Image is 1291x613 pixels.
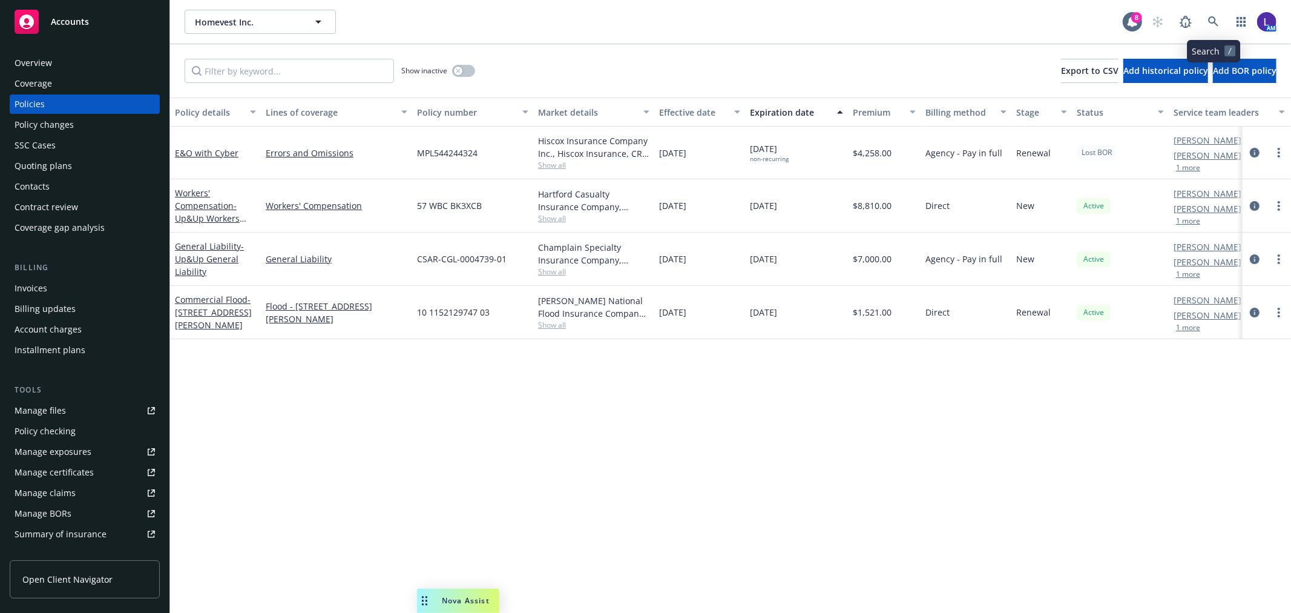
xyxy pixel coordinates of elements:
a: Report a Bug [1174,10,1198,34]
div: Policy number [417,106,515,119]
a: General Liability [175,240,244,277]
button: Effective date [654,98,745,127]
div: Quoting plans [15,156,72,176]
span: [DATE] [750,253,777,265]
span: Show all [538,320,649,330]
span: Show all [538,267,649,277]
div: Policy checking [15,422,76,441]
a: Overview [10,53,160,73]
div: Account charges [15,320,82,339]
div: Policy details [175,106,243,119]
div: Tools [10,384,160,396]
a: circleInformation [1247,199,1262,213]
div: Market details [538,106,636,119]
a: Manage exposures [10,442,160,462]
div: Contacts [15,177,50,196]
a: Search [1201,10,1226,34]
a: Flood - [STREET_ADDRESS][PERSON_NAME] [266,300,407,325]
a: Account charges [10,320,160,339]
a: Accounts [10,5,160,39]
a: E&O with Cyber [175,147,238,159]
div: Overview [15,53,52,73]
button: Nova Assist [417,589,499,613]
a: Workers' Compensation [266,199,407,212]
span: Direct [925,306,950,319]
a: [PERSON_NAME] [1174,309,1241,322]
div: 8 [1131,12,1142,23]
div: Coverage gap analysis [15,218,105,237]
div: Manage BORs [15,504,71,523]
a: Start snowing [1146,10,1170,34]
span: Show all [538,160,649,170]
span: Direct [925,199,950,212]
button: Add historical policy [1123,59,1208,83]
span: [DATE] [659,147,686,159]
a: Manage claims [10,483,160,503]
span: Active [1082,307,1106,318]
button: Market details [533,98,654,127]
span: [DATE] [750,142,789,163]
span: Accounts [51,17,89,27]
a: Billing updates [10,299,160,319]
a: [PERSON_NAME] [1174,187,1241,200]
a: Manage files [10,401,160,420]
button: Premium [848,98,921,127]
button: Policy number [412,98,533,127]
div: Champlain Specialty Insurance Company, Champlain Insurance Group LLC, Amwins [538,241,649,267]
div: Hiscox Insurance Company Inc., Hiscox Insurance, CRC Group [538,134,649,160]
div: Contract review [15,197,78,217]
span: Open Client Navigator [22,573,113,586]
span: Add BOR policy [1213,65,1276,76]
a: Contract review [10,197,160,217]
a: [PERSON_NAME] [1174,294,1241,306]
div: Status [1077,106,1151,119]
div: Hartford Casualty Insurance Company, Hartford Insurance Group [538,188,649,213]
button: 1 more [1176,217,1200,225]
span: Export to CSV [1061,65,1119,76]
div: SSC Cases [15,136,56,155]
a: Invoices [10,279,160,298]
div: Stage [1016,106,1054,119]
a: [PERSON_NAME] [1174,134,1241,147]
a: circleInformation [1247,145,1262,160]
a: circleInformation [1247,305,1262,320]
span: Agency - Pay in full [925,253,1002,265]
a: Manage BORs [10,504,160,523]
button: Status [1072,98,1169,127]
button: Add BOR policy [1213,59,1276,83]
span: [DATE] [659,253,686,265]
button: Billing method [921,98,1011,127]
button: Expiration date [745,98,848,127]
a: General Liability [266,253,407,265]
input: Filter by keyword... [185,59,394,83]
a: [PERSON_NAME] [1174,202,1241,215]
div: non-recurring [750,155,789,163]
button: Service team leaders [1169,98,1290,127]
a: Contacts [10,177,160,196]
a: Commercial Flood [175,294,252,331]
span: 57 WBC BK3XCB [417,199,482,212]
span: Show all [538,213,649,224]
span: Add historical policy [1123,65,1208,76]
button: 1 more [1176,164,1200,171]
div: Summary of insurance [15,525,107,544]
span: Agency - Pay in full [925,147,1002,159]
div: Manage exposures [15,442,91,462]
div: Manage certificates [15,463,94,482]
span: Show inactive [401,65,447,76]
a: Installment plans [10,340,160,360]
a: more [1272,145,1286,160]
a: more [1272,305,1286,320]
span: Lost BOR [1082,147,1112,158]
span: $1,521.00 [853,306,892,319]
span: CSAR-CGL-0004739-01 [417,253,507,265]
span: Homevest Inc. [195,16,300,28]
div: Policies [15,94,45,114]
button: Homevest Inc. [185,10,336,34]
button: 1 more [1176,271,1200,278]
span: $8,810.00 [853,199,892,212]
span: Renewal [1016,306,1051,319]
div: Service team leaders [1174,106,1272,119]
span: Renewal [1016,147,1051,159]
button: Lines of coverage [261,98,412,127]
